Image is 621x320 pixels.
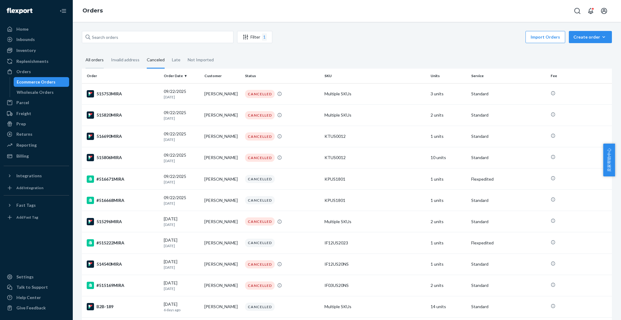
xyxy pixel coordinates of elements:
div: Customer [204,73,240,78]
div: Billing [16,153,29,159]
div: Home [16,26,29,32]
td: [PERSON_NAME] [202,232,243,254]
div: Returns [16,131,32,137]
a: Freight [4,109,69,118]
td: 10 units [428,147,469,168]
td: Multiple SKUs [322,104,428,126]
div: 515753MIRA [87,90,159,97]
a: Prep [4,119,69,129]
div: CANCELLED [245,111,275,119]
div: 515806MIRA [87,154,159,161]
a: Returns [4,129,69,139]
p: Standard [471,112,546,118]
div: CANCELLED [245,217,275,226]
button: Fast Tags [4,200,69,210]
p: 6 days ago [164,307,200,312]
div: 09/22/2025 [164,110,200,121]
td: 1 units [428,232,469,254]
td: [PERSON_NAME] [202,275,243,296]
div: Integrations [16,173,42,179]
div: [DATE] [164,237,200,248]
td: [PERSON_NAME] [202,254,243,275]
div: Add Integration [16,185,43,190]
div: 516690MIRA [87,133,159,140]
img: Flexport logo [7,8,32,14]
div: KPUS1801 [324,176,426,182]
div: Invalid address [111,52,139,68]
button: Create order [569,31,612,43]
div: Reporting [16,142,37,148]
td: 2 units [428,275,469,296]
div: Filter [237,33,272,41]
p: [DATE] [164,243,200,248]
p: [DATE] [164,116,200,121]
td: 2 units [428,211,469,232]
div: Late [172,52,180,68]
p: [DATE] [164,201,200,206]
a: Wholesale Orders [14,87,69,97]
a: Reporting [4,140,69,150]
td: [PERSON_NAME] [202,83,243,104]
p: [DATE] [164,286,200,291]
td: 1 units [428,126,469,147]
a: Home [4,24,69,34]
a: Add Fast Tag [4,213,69,222]
div: Add Fast Tag [16,215,38,220]
p: Standard [471,261,546,267]
a: Inventory [4,46,69,55]
th: Service [469,69,548,83]
button: Filter [237,31,272,43]
input: Search orders [82,31,233,43]
div: Canceled [147,52,165,69]
div: All orders [86,52,104,69]
div: B2B-189 [87,303,159,310]
div: IF12US2023 [324,240,426,246]
div: #516671MIRA [87,175,159,183]
div: Orders [16,69,31,75]
p: [DATE] [164,94,200,100]
div: 09/22/2025 [164,195,200,206]
div: #515169MIRA [87,282,159,289]
p: [DATE] [164,137,200,142]
div: #515222MIRA [87,239,159,247]
div: #516668MIRA [87,197,159,204]
div: IF03US20NS [324,282,426,288]
div: [DATE] [164,259,200,270]
td: [PERSON_NAME] [202,126,243,147]
a: Inbounds [4,35,69,44]
div: CANCELLED [245,239,275,247]
p: Flexpedited [471,240,546,246]
td: 14 units [428,296,469,317]
div: 515296MIRA [87,218,159,225]
div: CANCELLED [245,154,275,162]
p: Standard [471,91,546,97]
button: Open account menu [598,5,610,17]
div: Freight [16,111,31,117]
div: Wholesale Orders [17,89,54,95]
th: Fee [548,69,612,83]
button: 卖家帮助中心 [603,144,615,176]
p: [DATE] [164,265,200,270]
td: Multiple SKUs [322,296,428,317]
a: Talk to Support [4,282,69,292]
p: [DATE] [164,158,200,163]
a: Orders [82,7,103,14]
a: Settings [4,272,69,282]
div: KTUS0012 [324,133,426,139]
td: [PERSON_NAME] [202,296,243,317]
button: Open Search Box [571,5,583,17]
button: Import Orders [525,31,565,43]
div: 09/22/2025 [164,131,200,142]
div: Inbounds [16,36,35,43]
button: Open notifications [585,5,597,17]
td: 1 units [428,169,469,190]
td: [PERSON_NAME] [202,190,243,211]
a: Add Integration [4,183,69,193]
div: Settings [16,274,34,280]
div: Help Center [16,294,41,301]
div: Fast Tags [16,202,36,208]
div: Parcel [16,100,29,106]
button: Give Feedback [4,303,69,313]
div: [DATE] [164,216,200,227]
